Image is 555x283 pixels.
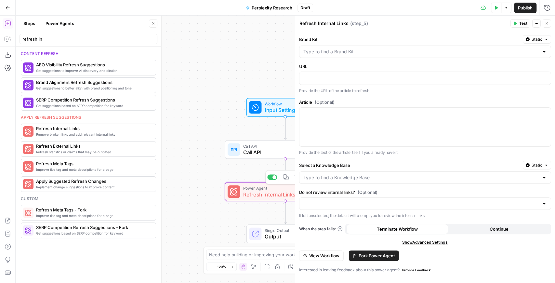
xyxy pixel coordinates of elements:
[36,207,151,213] span: Refresh Meta Tags - Fork
[358,189,377,195] span: (Optional)
[243,191,324,198] span: Refresh Internal Links
[36,132,151,137] span: Remove broken links and add relevant internal links
[265,106,303,114] span: Input Settings
[36,167,151,172] span: Improve title tag and meta descriptions for a page
[42,18,78,29] button: Power Agents
[36,125,151,132] span: Refresh Internal Links
[448,224,550,234] button: Continue
[300,5,310,11] span: Draft
[299,63,551,70] label: URL
[21,196,156,202] div: Custom
[36,184,151,190] span: Implement change suggestions to improve content
[36,178,151,184] span: Apply Suggested Refresh Changes
[36,213,151,218] span: Improve title tag and meta descriptions for a page
[402,267,431,273] span: Provide Feedback
[299,36,520,43] label: Brand Kit
[36,61,151,68] span: AEO Visibility Refresh Suggestions
[20,18,39,29] button: Steps
[489,226,508,232] span: Continue
[225,182,346,201] div: Power AgentRefresh Internal LinksStep 5Test
[242,3,296,13] button: Perplexity Research
[243,185,324,191] span: Power Agent
[532,162,542,168] span: Static
[518,5,533,11] span: Publish
[225,224,346,243] div: Single OutputOutputEnd
[299,88,551,94] p: Provide the URL of the article to refresh
[299,189,551,195] label: Do not review internal links?
[299,162,520,168] label: Select a Knowledge Base
[243,148,324,156] span: Call API
[22,36,154,42] input: Search steps
[303,48,539,55] input: Type to find a Brand Kit
[315,99,335,105] span: (Optional)
[36,231,151,236] span: Get suggestions based on SERP competition for keyword
[309,252,339,259] span: View Workflow
[299,250,344,261] button: View Workflow
[523,161,551,169] button: Static
[243,143,324,149] span: Call API
[349,250,399,261] button: Fork Power Agent
[217,264,226,269] span: 120%
[299,212,551,219] p: If left unselected, the default will prompt you to review the internal links
[36,224,151,231] span: SERP Competition Refresh Suggestions - Fork
[252,5,292,11] span: Perplexity Research
[21,51,156,57] div: Content refresh
[532,36,542,42] span: Static
[299,20,349,27] textarea: Refresh Internal Links
[400,266,433,274] button: Provide Feedback
[519,20,527,26] span: Test
[299,266,551,274] div: Interested in leaving feedback about this power agent?
[303,174,539,181] input: Type to find a Knowledge Base
[36,103,151,108] span: Get suggestions based on SERP competition for keyword
[21,115,156,120] div: Apply refresh suggestions
[265,101,303,107] span: Workflow
[265,233,308,240] span: Output
[359,252,395,259] span: Fork Power Agent
[523,35,551,44] button: Static
[402,239,448,245] span: Show Advanced Settings
[284,201,286,223] g: Edge from step_5 to end
[225,98,346,117] div: WorkflowInput SettingsInputs
[265,227,308,233] span: Single Output
[514,3,536,13] button: Publish
[36,79,151,86] span: Brand Alignment Refresh Suggestions
[510,19,530,28] button: Test
[36,97,151,103] span: SERP Competition Refresh Suggestions
[377,226,418,232] span: Terminate Workflow
[36,143,151,149] span: Refresh External Links
[36,86,151,91] span: Get suggestions to better align with brand positioning and tone
[36,160,151,167] span: Refresh Meta Tags
[299,226,343,232] a: When the step fails:
[350,20,368,27] span: ( step_5 )
[36,68,151,73] span: Get suggestions to improve AI discovery and citation
[284,116,286,139] g: Edge from start to step_3
[225,140,346,159] div: Call APICall APIStep 3
[36,149,151,155] span: Refresh statistics or claims that may be outdated
[299,149,551,156] p: Provide the text of the article itself if you already have it
[299,99,551,105] label: Article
